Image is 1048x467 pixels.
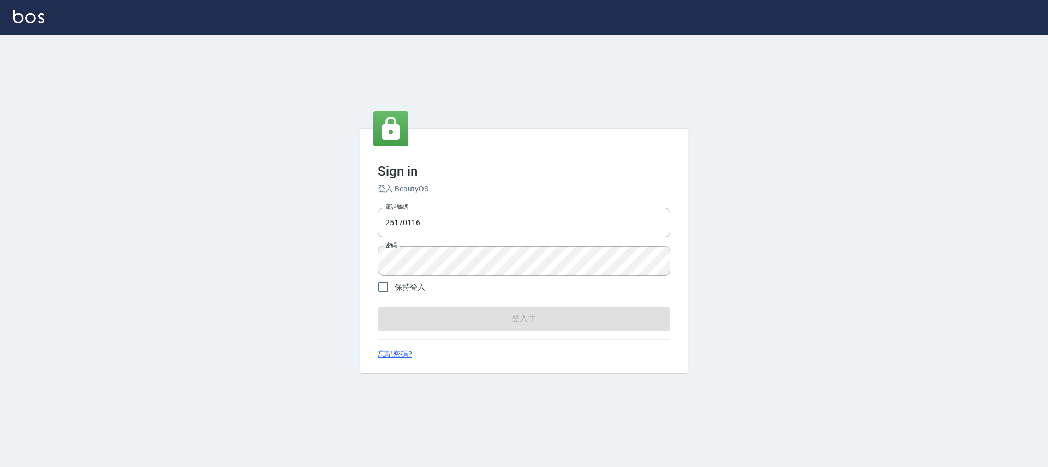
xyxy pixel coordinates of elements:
label: 密碼 [385,241,397,249]
h3: Sign in [378,164,670,179]
img: Logo [13,10,44,23]
label: 電話號碼 [385,203,408,211]
h6: 登入 BeautyOS [378,183,670,195]
span: 保持登入 [395,282,425,293]
a: 忘記密碼? [378,349,412,360]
